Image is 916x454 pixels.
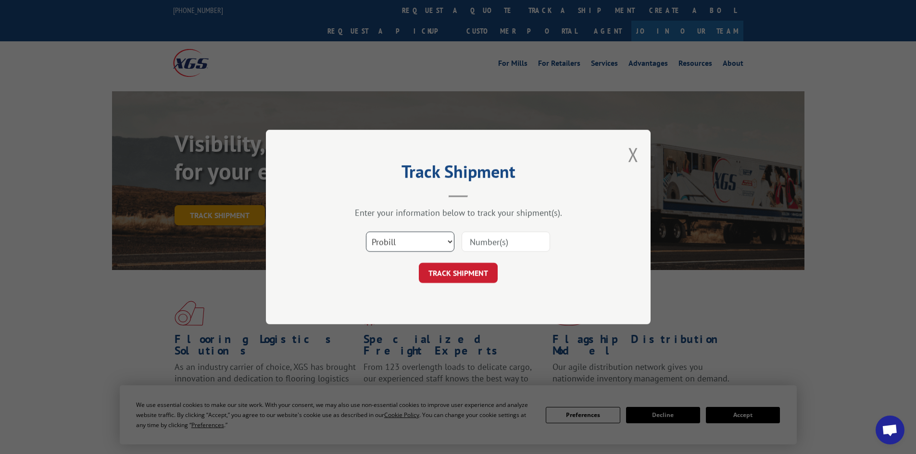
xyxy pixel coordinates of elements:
[314,207,602,218] div: Enter your information below to track your shipment(s).
[419,263,498,283] button: TRACK SHIPMENT
[314,165,602,183] h2: Track Shipment
[876,416,904,444] div: Open chat
[462,232,550,252] input: Number(s)
[628,142,639,167] button: Close modal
